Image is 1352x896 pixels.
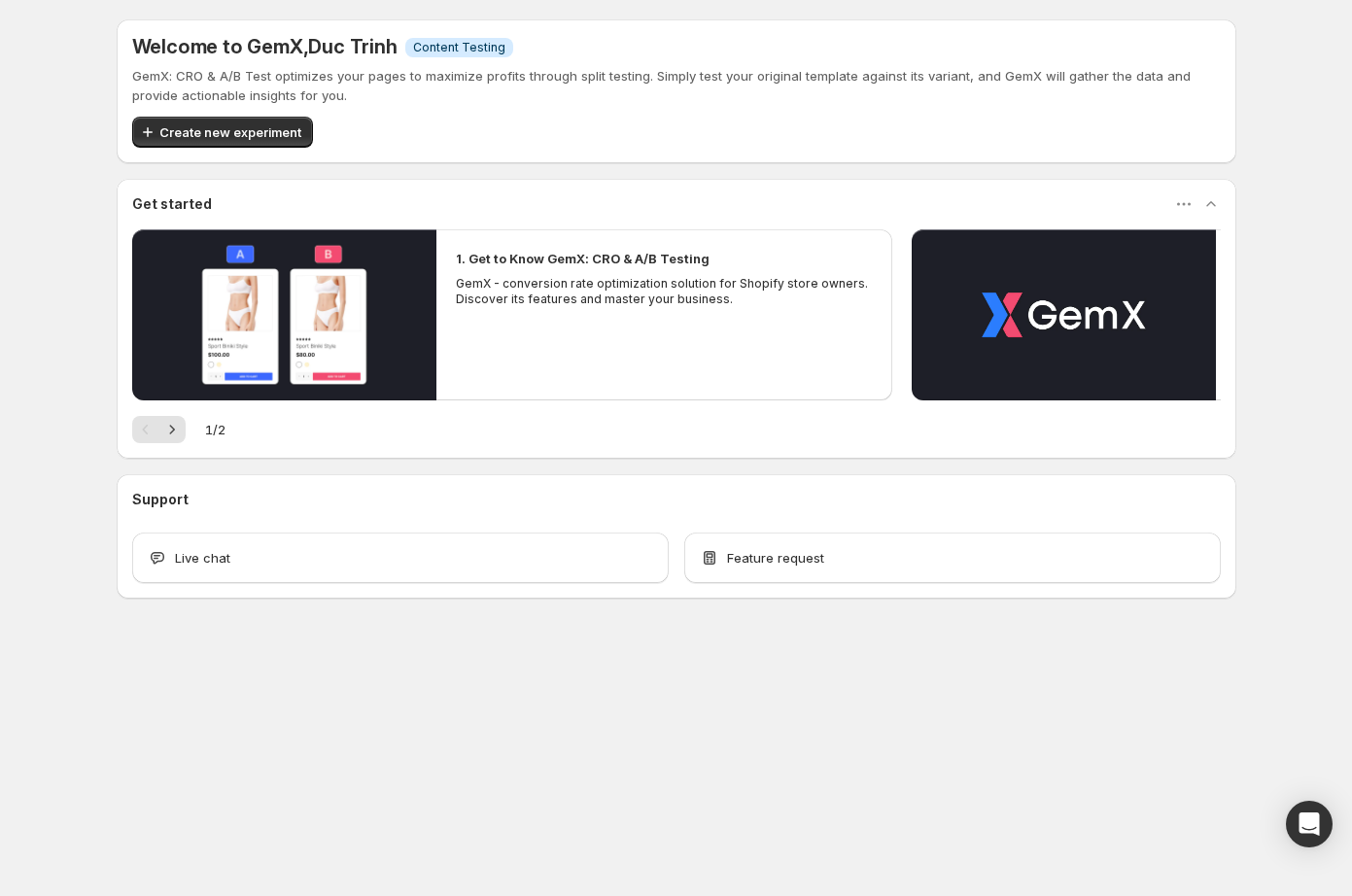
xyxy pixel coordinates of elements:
[413,40,505,55] span: Content Testing
[132,229,436,400] button: Play video
[175,548,230,568] span: Live chat
[132,416,186,443] nav: Pagination
[159,122,301,142] span: Create new experiment
[132,66,1221,105] p: GemX: CRO & A/B Test optimizes your pages to maximize profits through split testing. Simply test ...
[456,276,874,307] p: GemX - conversion rate optimization solution for Shopify store owners. Discover its features and ...
[132,117,313,148] button: Create new experiment
[1286,801,1333,847] div: Open Intercom Messenger
[912,229,1216,400] button: Play video
[132,490,189,509] h3: Support
[132,35,398,58] h5: Welcome to GemX
[205,420,225,439] span: 1 / 2
[727,548,824,568] span: Feature request
[158,416,186,443] button: Next
[456,249,710,268] h2: 1. Get to Know GemX: CRO & A/B Testing
[132,194,212,214] h3: Get started
[303,35,398,58] span: , Duc Trinh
